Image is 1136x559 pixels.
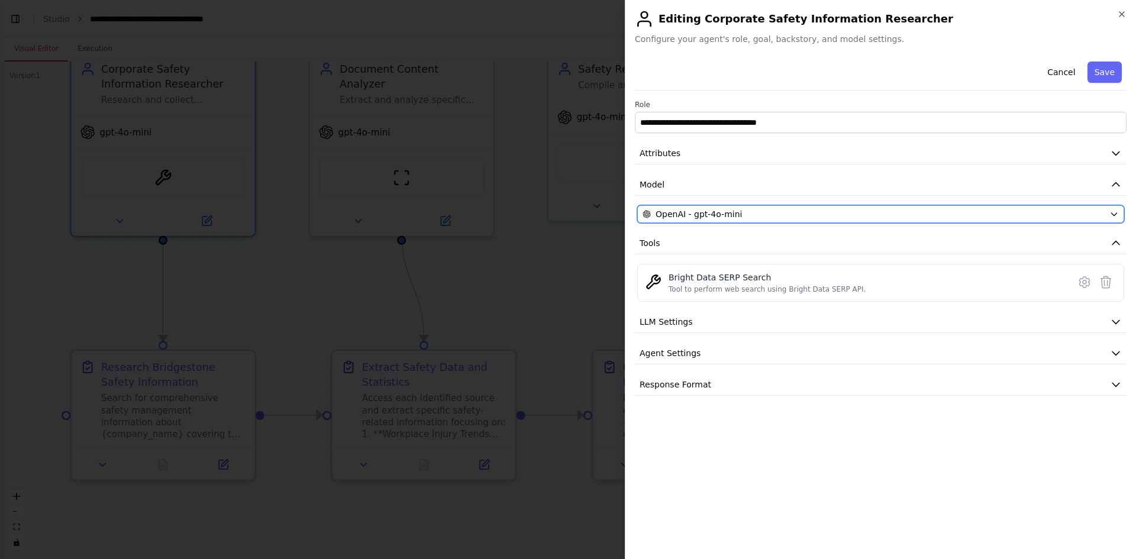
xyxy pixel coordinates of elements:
span: Attributes [640,147,680,159]
button: Model [635,174,1127,196]
span: Tools [640,237,660,249]
button: Response Format [635,374,1127,396]
img: BrightDataSearchTool [645,274,661,290]
div: Tool to perform web search using Bright Data SERP API. [669,285,866,294]
h2: Editing Corporate Safety Information Researcher [635,9,1127,28]
span: Model [640,179,664,190]
button: Save [1087,62,1122,83]
span: LLM Settings [640,316,693,328]
button: Delete tool [1095,272,1116,293]
span: OpenAI - gpt-4o-mini [656,208,742,220]
label: Role [635,100,1127,109]
button: Tools [635,232,1127,254]
span: Configure your agent's role, goal, backstory, and model settings. [635,33,1127,45]
button: LLM Settings [635,311,1127,333]
button: Configure tool [1074,272,1095,293]
button: Agent Settings [635,342,1127,364]
button: Attributes [635,143,1127,164]
div: Bright Data SERP Search [669,272,866,283]
span: Response Format [640,379,711,390]
button: OpenAI - gpt-4o-mini [637,205,1124,223]
span: Agent Settings [640,347,701,359]
button: Cancel [1040,62,1082,83]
